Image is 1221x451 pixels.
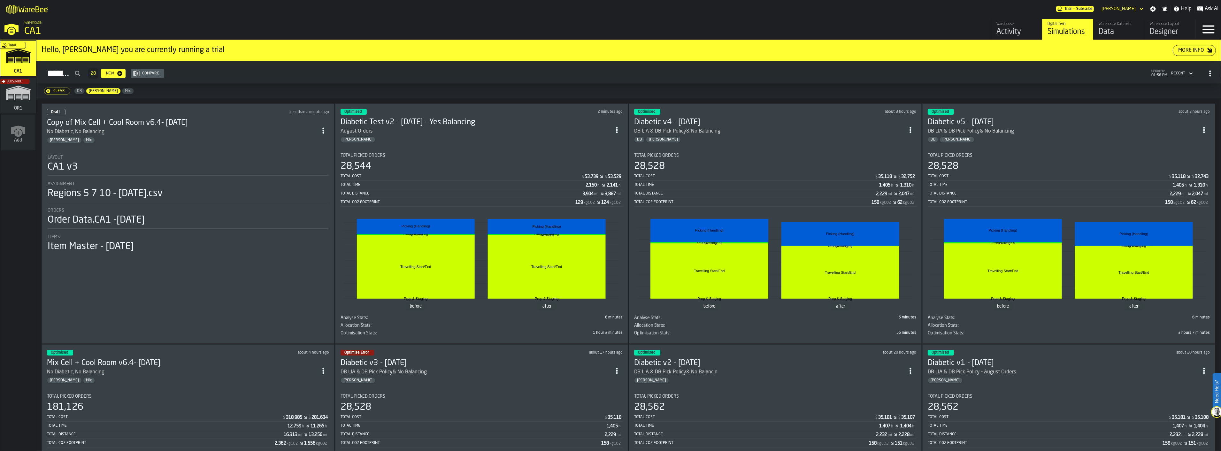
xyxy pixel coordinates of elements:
[48,234,328,240] div: Title
[634,331,916,338] div: stat-Optimisation Stats:
[1048,27,1088,37] div: Simulations
[1099,27,1139,37] div: Data
[1070,331,1210,335] div: 3 hours 7 minutes
[610,201,621,205] span: kgCO2
[341,315,368,320] span: Analyse Stats:
[634,358,905,368] h3: Diabetic v2 - [DATE]
[47,118,318,128] h3: Copy of Mix Cell + Cool Room v6.4- [DATE]
[634,200,872,204] div: Total CO2 Footprint
[634,183,879,187] div: Total Time
[341,127,611,135] div: August Orders
[634,127,720,135] div: DB LIA & DB Pick Policy& No Balancing
[1176,47,1207,54] div: More Info
[47,394,329,447] div: stat-Total Picked Orders
[1171,71,1185,76] div: DropdownMenuValue-4
[48,155,328,160] div: Title
[928,323,1068,328] div: Title
[928,117,1198,127] h3: Diabetic v5 - [DATE]
[634,331,916,338] span: 2,930,300
[635,213,916,314] div: stat-
[928,350,954,355] div: status-3 2
[341,315,480,320] div: Title
[634,109,660,115] div: status-3 2
[928,394,972,399] span: Total Picked Orders
[1056,6,1094,12] a: link-to-/wh/i/76e2a128-1b54-4d66-80d4-05ae4c277723/pricing/
[0,78,36,115] a: link-to-/wh/i/02d92962-0f11-4133-9763-7cb092bceeef/simulations
[83,378,95,383] span: Mix
[131,69,164,78] button: button-Compare
[74,89,84,93] span: DB
[47,401,83,413] div: 181,126
[875,175,878,179] span: $
[335,103,628,344] div: ItemListCard-DashboardItemContainer
[597,183,600,188] span: h
[594,192,598,196] span: mi
[891,183,893,188] span: h
[47,378,81,383] span: Gregg
[880,201,891,205] span: kgCO2
[341,394,623,447] div: stat-Total Picked Orders
[836,304,845,309] text: after
[928,153,1210,158] div: Title
[582,175,584,179] span: $
[922,103,1215,344] div: ItemListCard-DashboardItemContainer
[1147,6,1159,12] label: button-toggle-Settings
[286,415,302,420] div: Stat Value
[1048,22,1088,26] div: Digital Twin
[617,192,621,196] span: mi
[202,350,329,355] div: Updated: 10/7/2025, 10:02:12 AM Created: 10/7/2025, 9:20:26 AM
[910,192,914,196] span: mi
[634,323,774,328] div: Title
[1196,19,1221,40] label: button-toggle-Menu
[1204,192,1208,196] span: mi
[51,110,60,114] span: Draft
[634,394,679,399] span: Total Picked Orders
[42,103,334,344] div: ItemListCard-DashboardItemContainer
[898,175,901,179] span: $
[777,331,917,335] div: 56 minutes
[601,200,609,205] div: Stat Value
[897,200,902,205] div: Stat Value
[928,401,958,413] div: 28,562
[47,350,73,355] div: status-3 2
[584,201,595,205] span: kgCO2
[634,153,916,158] div: Title
[341,213,622,314] div: stat-
[634,378,669,383] span: Gregg
[634,394,916,399] div: Title
[341,358,611,368] h3: Diabetic v3 - [DATE]
[903,201,914,205] span: kgCO2
[341,153,623,207] div: stat-Total Picked Orders
[912,183,914,188] span: h
[341,394,623,399] div: Title
[1042,19,1093,40] a: link-to-/wh/i/76e2a128-1b54-4d66-80d4-05ae4c277723/simulations
[48,181,75,187] span: Assignment
[928,315,1068,320] div: Title
[634,323,916,331] div: stat-Allocation Stats:
[634,401,665,413] div: 28,562
[928,200,1165,204] div: Total CO2 Footprint
[47,368,318,376] div: No Diabetic, No Balancing
[1144,19,1195,40] a: link-to-/wh/i/76e2a128-1b54-4d66-80d4-05ae4c277723/designer
[341,117,611,127] div: Diabetic Test v2 - 10.06.25 - Yes Balancing
[341,331,480,336] div: Title
[638,110,655,114] span: Optimised
[1173,201,1185,205] span: kgCO2
[341,109,367,115] div: status-3 2
[608,415,621,420] div: Stat Value
[36,40,1221,61] div: ItemListCard-
[341,137,375,142] span: Gregg
[48,234,60,240] span: Items
[876,191,887,196] div: Stat Value
[928,191,1170,196] div: Total Distance
[1185,183,1187,188] span: h
[928,315,955,320] span: Analyse Stats:
[928,323,959,328] span: Allocation Stats:
[7,80,22,83] span: Subscribe
[634,117,905,127] div: Diabetic v4 - 10.06.25
[344,110,362,114] span: Optimised
[634,137,644,142] span: DB
[634,415,875,419] div: Total Cost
